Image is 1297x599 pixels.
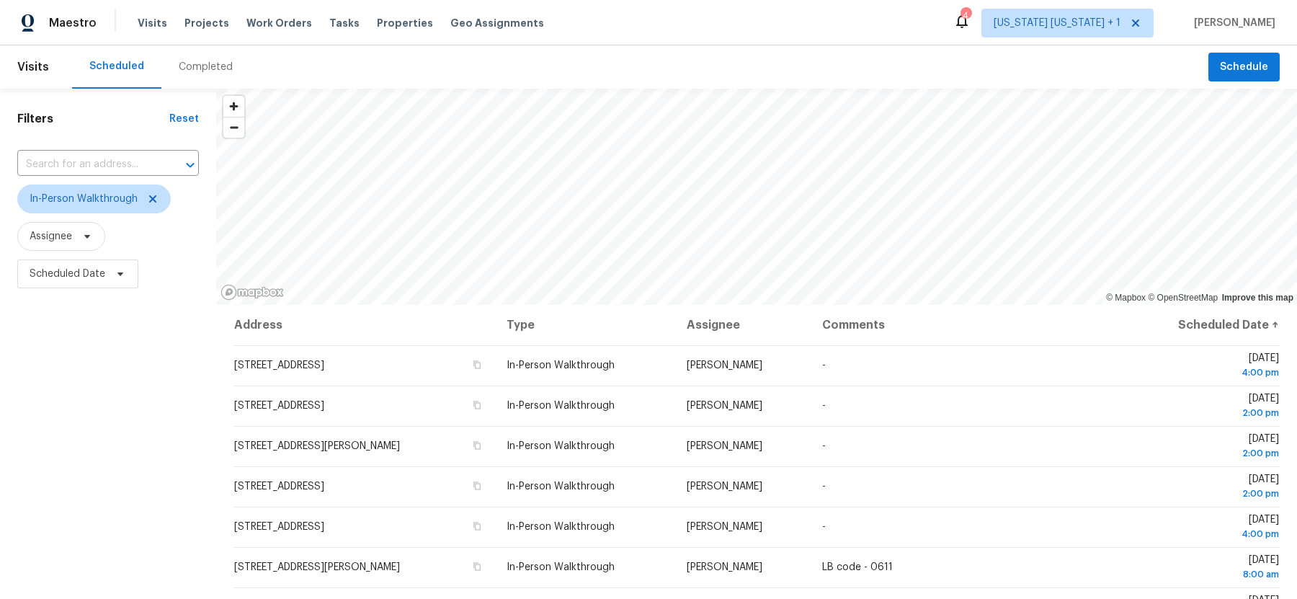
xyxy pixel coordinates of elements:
[234,522,324,532] span: [STREET_ADDRESS]
[1136,527,1279,541] div: 4:00 pm
[822,360,826,371] span: -
[822,482,826,492] span: -
[994,16,1120,30] span: [US_STATE] [US_STATE] + 1
[30,267,105,281] span: Scheduled Date
[216,89,1297,305] canvas: Map
[471,479,483,492] button: Copy Address
[1136,406,1279,420] div: 2:00 pm
[495,305,675,345] th: Type
[507,482,615,492] span: In-Person Walkthrough
[507,360,615,371] span: In-Person Walkthrough
[471,439,483,452] button: Copy Address
[1136,394,1279,420] span: [DATE]
[138,16,167,30] span: Visits
[233,305,495,345] th: Address
[1136,487,1279,501] div: 2:00 pm
[234,441,400,451] span: [STREET_ADDRESS][PERSON_NAME]
[17,51,49,83] span: Visits
[822,401,826,411] span: -
[1136,446,1279,461] div: 2:00 pm
[687,562,762,572] span: [PERSON_NAME]
[1136,515,1279,541] span: [DATE]
[687,441,762,451] span: [PERSON_NAME]
[1106,293,1146,303] a: Mapbox
[1125,305,1280,345] th: Scheduled Date ↑
[49,16,97,30] span: Maestro
[507,401,615,411] span: In-Person Walkthrough
[811,305,1125,345] th: Comments
[507,562,615,572] span: In-Person Walkthrough
[507,522,615,532] span: In-Person Walkthrough
[822,522,826,532] span: -
[687,482,762,492] span: [PERSON_NAME]
[223,117,244,138] button: Zoom out
[17,154,159,176] input: Search for an address...
[1136,434,1279,461] span: [DATE]
[234,401,324,411] span: [STREET_ADDRESS]
[179,60,233,74] div: Completed
[687,522,762,532] span: [PERSON_NAME]
[246,16,312,30] span: Work Orders
[17,112,169,126] h1: Filters
[507,441,615,451] span: In-Person Walkthrough
[687,401,762,411] span: [PERSON_NAME]
[234,562,400,572] span: [STREET_ADDRESS][PERSON_NAME]
[675,305,811,345] th: Assignee
[30,229,72,244] span: Assignee
[329,18,360,28] span: Tasks
[184,16,229,30] span: Projects
[180,155,200,175] button: Open
[1136,353,1279,380] span: [DATE]
[1136,474,1279,501] span: [DATE]
[471,560,483,573] button: Copy Address
[234,482,324,492] span: [STREET_ADDRESS]
[1136,365,1279,380] div: 4:00 pm
[89,59,144,74] div: Scheduled
[471,358,483,371] button: Copy Address
[1148,293,1218,303] a: OpenStreetMap
[223,96,244,117] button: Zoom in
[220,284,284,301] a: Mapbox homepage
[1188,16,1275,30] span: [PERSON_NAME]
[1208,53,1280,82] button: Schedule
[687,360,762,371] span: [PERSON_NAME]
[1222,293,1293,303] a: Improve this map
[1136,555,1279,582] span: [DATE]
[1136,567,1279,582] div: 8:00 am
[169,112,199,126] div: Reset
[822,441,826,451] span: -
[471,399,483,412] button: Copy Address
[822,562,893,572] span: LB code - 0611
[471,520,483,533] button: Copy Address
[377,16,433,30] span: Properties
[1220,58,1268,76] span: Schedule
[961,9,971,23] div: 4
[30,192,138,206] span: In-Person Walkthrough
[450,16,544,30] span: Geo Assignments
[234,360,324,371] span: [STREET_ADDRESS]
